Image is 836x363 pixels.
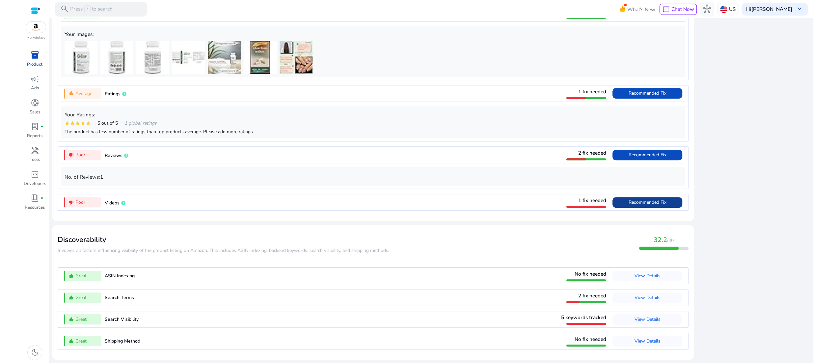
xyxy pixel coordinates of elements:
img: 41TpsyDfd5L._AC_US40_.jpg [280,41,312,74]
p: Sales [30,109,40,116]
p: Reports [27,133,42,139]
img: 410Vv3QrGyL._AC_US40_.jpg [208,41,241,74]
span: donut_small [31,99,39,107]
button: Recommended Fix [612,197,682,208]
span: 5 keywords tracked [561,314,606,321]
img: amazon.svg [26,22,46,33]
img: 41ICkUZHvFL._AC_US40_.jpg [65,41,97,74]
span: ASIN Indexing [105,273,135,279]
span: Great [75,294,87,301]
span: 5 out of 5 [97,120,118,127]
span: inventory_2 [31,51,39,59]
span: 2 fix needed [578,292,606,299]
span: handyman [31,146,39,155]
mat-icon: thumb_up_alt [68,273,74,279]
span: View Details [634,316,660,322]
p: Resources [25,204,45,211]
span: 2 fix needed [578,149,606,156]
h5: Your Images: [65,31,681,37]
a: code_blocksDevelopers [23,169,47,193]
mat-icon: star [75,121,80,126]
button: chatChat Now [660,4,697,15]
span: View Details [634,273,660,279]
button: View Details [612,314,682,325]
span: campaign [31,75,39,83]
a: donut_smallSales [23,97,47,121]
mat-icon: thumb_up_alt [68,317,74,322]
mat-icon: thumb_up_alt [68,339,74,344]
span: /40 [667,237,674,244]
img: 41c1MM5WQeL._AC_US40_.jpg [244,41,277,74]
span: Chat Now [671,6,694,13]
span: Poor [75,151,85,158]
button: hub [700,2,714,16]
mat-icon: star [86,121,91,126]
div: The product has less number of ratings than top products average. Please add more ratings [65,128,681,135]
span: Ratings [105,91,121,97]
img: 41D8R0ZjwtL._AC_US40_.jpg [100,41,133,74]
span: Great [75,272,87,279]
mat-icon: star [70,121,75,126]
button: Recommended Fix [612,150,682,160]
span: View Details [634,338,660,344]
span: Videos [105,200,120,206]
span: 1 fix needed [578,197,606,204]
a: book_4fiber_manual_recordResources [23,193,47,216]
mat-icon: star [80,121,86,126]
button: Recommended Fix [612,88,682,99]
span: Poor [75,199,85,206]
span: 1 fix needed [578,88,606,95]
h5: Your Ratings: [65,112,681,118]
img: 41oLLdWkXjL._AC_US40_.jpg [172,41,205,74]
span: Search Terms [105,294,134,301]
p: Developers [24,181,46,187]
p: US [729,3,736,15]
span: No fix needed [574,270,606,277]
mat-icon: thumb_down_alt [68,200,74,205]
span: keyboard_arrow_down [795,5,803,13]
mat-icon: star [65,121,70,126]
p: Marketplace [27,35,45,40]
span: fiber_manual_record [40,125,43,128]
b: 1 [100,173,103,180]
span: Great [75,338,87,345]
span: ​​Involves all factors influencing visibility of the product listing on Amazon. This includes ASI... [58,247,389,254]
a: lab_profilefiber_manual_recordReports [23,121,47,145]
h3: Discoverability [58,235,389,244]
p: Tools [30,157,40,163]
span: dark_mode [31,348,39,357]
span: chat [662,6,670,13]
mat-icon: thumb_down_alt [68,152,74,158]
b: [PERSON_NAME] [751,6,792,13]
button: View Details [612,292,682,303]
span: fiber_manual_record [40,197,43,200]
span: Recommended Fix [628,152,666,158]
span: Great [75,316,87,323]
button: View Details [612,271,682,281]
button: View Details [612,336,682,347]
span: book_4 [31,194,39,202]
img: us.svg [720,6,727,13]
p: No. of Reviews: [65,173,681,181]
span: What's New [627,4,655,15]
img: 41IHadzknlL._AC_US40_.jpg [136,41,169,74]
span: Recommended Fix [628,199,666,205]
p: Ads [31,85,39,92]
mat-icon: thumb_up_alt [68,91,74,96]
span: / [84,5,91,13]
p: Product [27,61,42,68]
span: Search Visibility [105,316,139,322]
span: search [60,5,69,13]
p: Press to search [70,5,113,13]
span: View Details [634,294,660,301]
span: No fix needed [574,336,606,343]
span: Shipping Method [105,338,140,344]
span: Average [75,90,92,97]
a: handymanTools [23,145,47,168]
span: code_blocks [31,170,39,179]
span: hub [703,5,711,13]
a: inventory_2Product [23,49,47,73]
span: lab_profile [31,122,39,131]
span: Recommended Fix [628,90,666,96]
a: campaignAds [23,73,47,97]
